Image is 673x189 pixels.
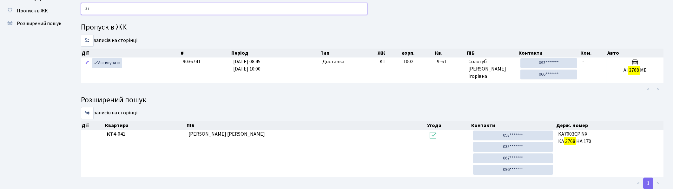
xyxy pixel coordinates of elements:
th: Авто [607,49,663,57]
th: Тип [320,49,377,57]
span: - [582,58,584,65]
th: корп. [401,49,434,57]
span: 4-041 [107,131,183,138]
span: 9-61 [437,58,463,65]
span: Доставка [322,58,344,65]
th: Дії [81,49,180,57]
span: КТ [379,58,398,65]
span: 1002 [403,58,413,65]
th: Кв. [434,49,466,57]
input: Пошук [81,3,367,15]
th: # [180,49,231,57]
span: Пропуск в ЖК [17,7,48,14]
a: 1 [643,178,653,189]
span: Розширений пошук [17,20,61,27]
th: Держ. номер [556,121,663,130]
span: [PERSON_NAME] [PERSON_NAME] [188,131,265,138]
th: Квартира [104,121,186,130]
th: Дії [81,121,104,130]
h4: Пропуск в ЖК [81,23,663,32]
a: Активувати [92,58,122,68]
h4: Розширений пошук [81,96,663,105]
th: Угода [426,121,471,130]
label: записів на сторінці [81,107,137,119]
a: Редагувати [83,58,91,68]
mark: 3768 [564,137,576,146]
th: ЖК [377,49,401,57]
label: записів на сторінці [81,35,137,47]
span: Сологуб [PERSON_NAME] Ігорівна [469,58,515,80]
span: 9036741 [183,58,201,65]
b: КТ [107,131,113,138]
span: [DATE] 08:45 [DATE] 10:00 [233,58,261,72]
span: KA7003CP NX KA HA 170 [558,131,661,145]
select: записів на сторінці [81,107,94,119]
th: Період [231,49,320,57]
mark: 3768 [628,66,640,75]
th: ПІБ [186,121,426,130]
th: ПІБ [466,49,518,57]
a: Розширений пошук [3,17,67,30]
a: Пропуск в ЖК [3,4,67,17]
th: Контакти [518,49,580,57]
th: Контакти [471,121,556,130]
th: Ком. [580,49,606,57]
h5: AI ME [609,67,661,73]
select: записів на сторінці [81,35,94,47]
